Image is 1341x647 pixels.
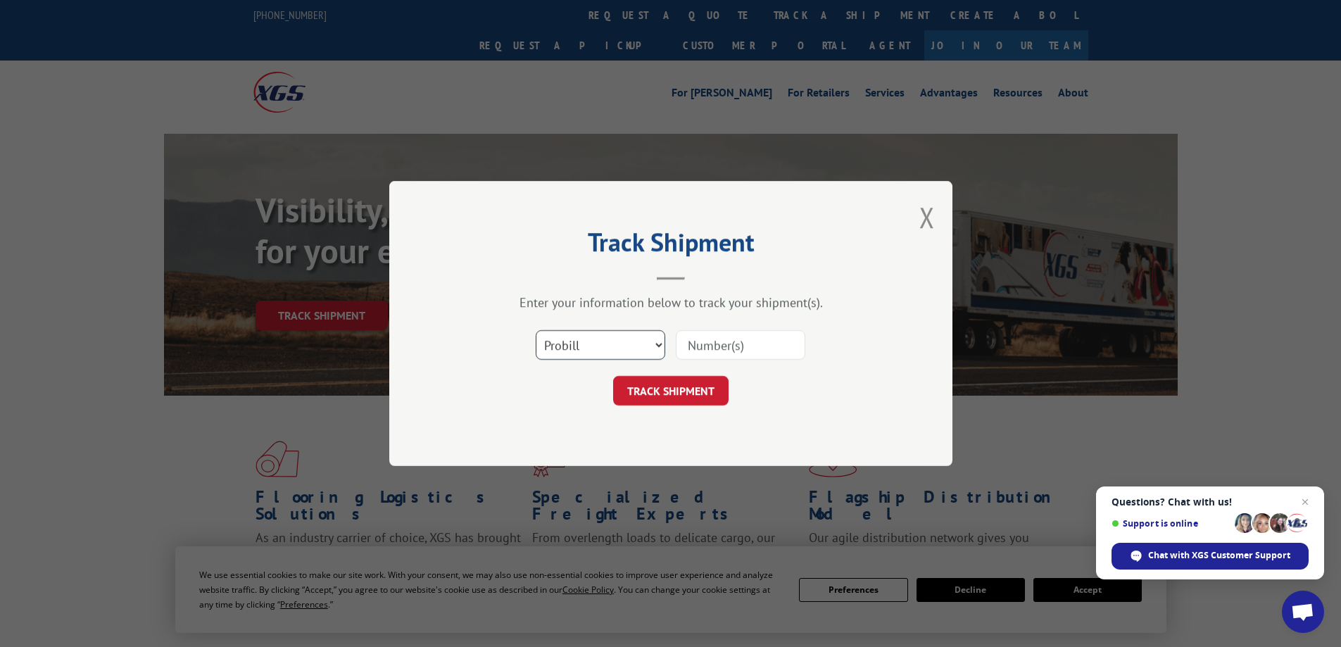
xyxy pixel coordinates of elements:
[460,294,882,310] div: Enter your information below to track your shipment(s).
[1112,496,1309,508] span: Questions? Chat with us!
[1297,494,1314,510] span: Close chat
[460,232,882,259] h2: Track Shipment
[1148,549,1290,562] span: Chat with XGS Customer Support
[676,330,805,360] input: Number(s)
[1282,591,1324,633] div: Open chat
[613,376,729,406] button: TRACK SHIPMENT
[919,199,935,236] button: Close modal
[1112,518,1230,529] span: Support is online
[1112,543,1309,570] div: Chat with XGS Customer Support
